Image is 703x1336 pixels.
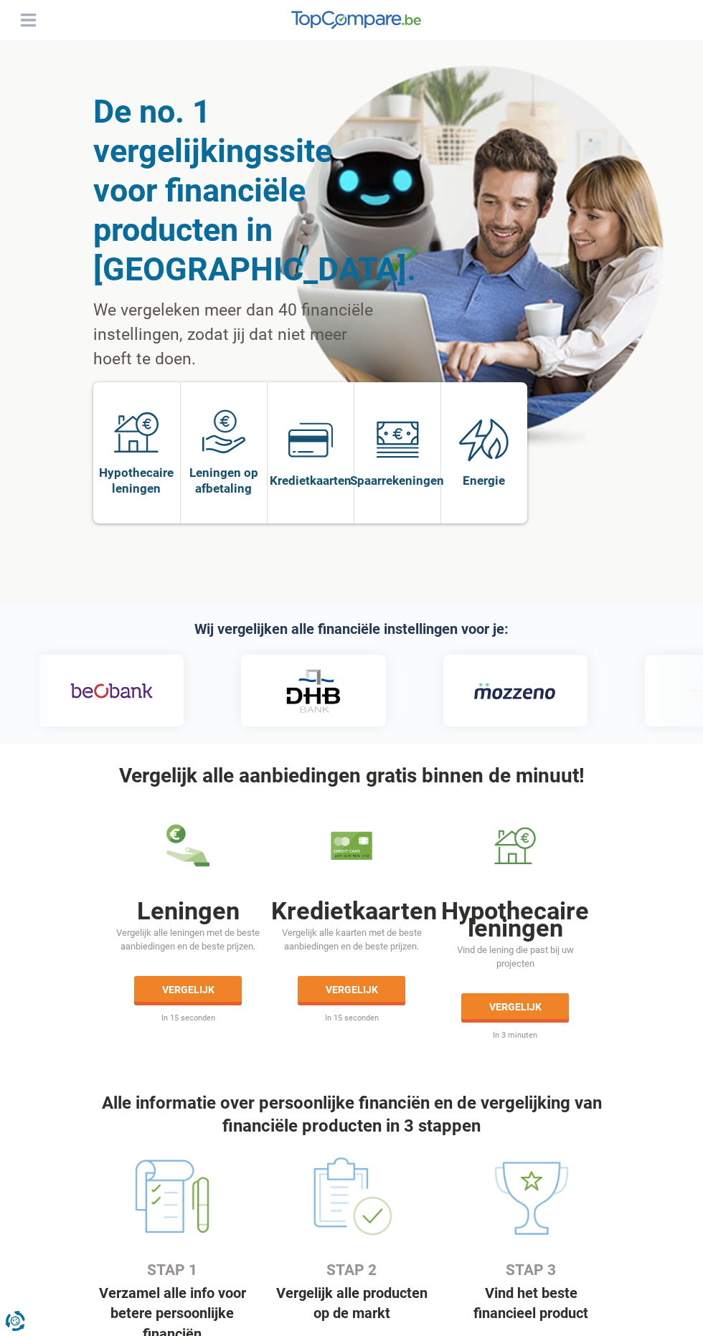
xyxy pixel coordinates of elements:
h4: Stap 1 [93,1262,251,1279]
img: Hypothecaire leningen [494,824,537,867]
p: Vergelijk alle producten op de markt [273,1283,430,1324]
img: Kredietkaarten [288,417,333,462]
span: Energie [463,473,505,488]
p: In 15 seconden [108,1013,269,1024]
a: Kredietkaarten [271,896,437,925]
a: Hypothecaire leningen Hypothecaire leningen [93,382,180,523]
img: Stap 3 [488,1152,574,1241]
span: Hypothecaire leningen [99,465,174,496]
p: Vind het beste financieel product [452,1283,610,1324]
img: DHB Bank [285,669,342,713]
a: Spaarrekeningen Spaarrekeningen [354,382,440,523]
p: We vergeleken meer dan 40 financiële instellingen, zodat jij dat niet meer hoeft te doen. [93,298,377,371]
h2: Wij vergelijken alle financiële instellingen voor je: [93,621,610,637]
img: Energie [459,417,509,462]
img: Kredietkaarten [330,824,373,867]
a: Hypothecaire leningen [441,896,589,942]
img: Leningen op afbetaling [202,409,246,454]
span: Spaarrekeningen [350,473,444,488]
img: Spaarrekeningen [375,417,420,462]
p: Vergelijk alle leningen met de beste aanbiedingen en de beste prijzen. [108,927,269,965]
p: Vind de lening die past bij uw projecten [435,944,596,982]
a: Vergelijk [134,976,242,1002]
img: Mozzeno [474,682,557,700]
p: In 3 minuten [435,1030,596,1041]
a: Leningen op afbetaling Leningen op afbetaling [181,382,267,523]
img: Leningen [166,824,209,867]
button: Menu [17,9,39,31]
a: Energie Energie [441,382,527,523]
img: Hypothecaire leningen [114,409,159,454]
a: Vergelijk [298,976,405,1002]
img: Stap 2 [308,1152,395,1241]
a: Leningen [137,896,240,925]
h4: Stap 2 [273,1262,430,1279]
h3: Vergelijk alle aanbiedingen gratis binnen de minuut! [93,765,610,787]
img: TopCompare [291,11,421,29]
img: Stap 1 [129,1152,215,1241]
p: In 15 seconden [271,1013,433,1024]
a: Vergelijk [461,993,569,1019]
h1: De no. 1 vergelijkingssite voor financiële producten in [GEOGRAPHIC_DATA]. [93,92,377,289]
span: Leningen op afbetaling [188,465,260,496]
img: Beobank [70,670,153,711]
p: Vergelijk alle kaarten met de beste aanbiedingen en de beste prijzen. [271,927,433,965]
span: Kredietkaarten [270,473,351,488]
h4: Stap 3 [452,1262,610,1279]
a: Kredietkaarten Kredietkaarten [268,382,354,523]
